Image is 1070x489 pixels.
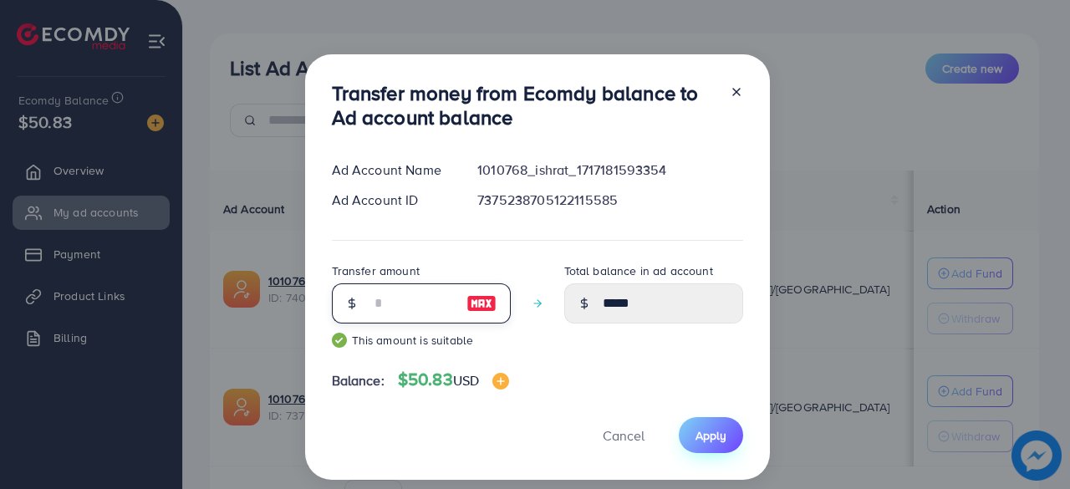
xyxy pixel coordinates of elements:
img: image [466,293,497,313]
span: Apply [695,427,726,444]
button: Cancel [582,417,665,453]
label: Transfer amount [332,262,420,279]
h3: Transfer money from Ecomdy balance to Ad account balance [332,81,716,130]
label: Total balance in ad account [564,262,713,279]
h4: $50.83 [398,369,509,390]
span: Balance: [332,371,385,390]
small: This amount is suitable [332,332,511,349]
img: image [492,373,509,390]
button: Apply [679,417,743,453]
img: guide [332,333,347,348]
div: 1010768_ishrat_1717181593354 [464,160,756,180]
div: Ad Account Name [318,160,465,180]
span: USD [453,371,479,390]
span: Cancel [603,426,645,445]
div: 7375238705122115585 [464,191,756,210]
div: Ad Account ID [318,191,465,210]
